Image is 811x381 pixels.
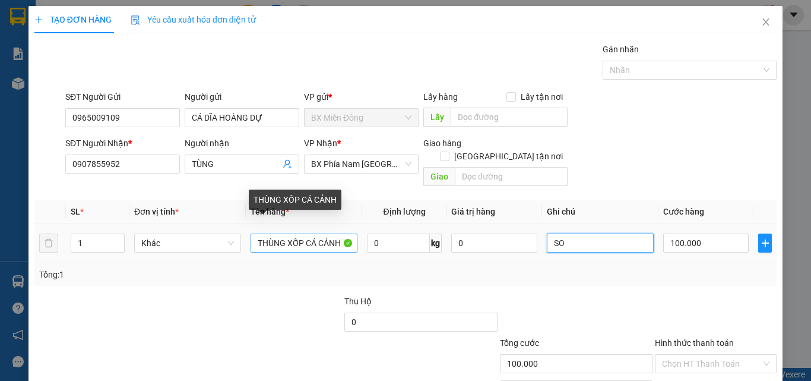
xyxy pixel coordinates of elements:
[131,15,140,25] img: icon
[603,45,639,54] label: Gán nhãn
[451,234,537,253] input: 0
[449,150,568,163] span: [GEOGRAPHIC_DATA] tận nơi
[423,92,458,102] span: Lấy hàng
[542,200,658,223] th: Ghi chú
[430,234,442,253] span: kg
[749,6,783,39] button: Close
[655,338,734,348] label: Hình thức thanh toán
[34,15,112,24] span: TẠO ĐƠN HÀNG
[185,137,299,150] div: Người nhận
[65,90,180,103] div: SĐT Người Gửi
[311,155,411,173] span: BX Phía Nam Nha Trang
[82,51,158,90] li: VP BX Phía Nam [GEOGRAPHIC_DATA]
[39,268,314,281] div: Tổng: 1
[6,51,82,64] li: VP BX Miền Đông
[758,234,772,253] button: plus
[65,137,180,150] div: SĐT Người Nhận
[451,108,568,127] input: Dọc đường
[71,207,80,216] span: SL
[304,138,337,148] span: VP Nhận
[251,234,357,253] input: VD: Bàn, Ghế
[455,167,568,186] input: Dọc đường
[6,6,172,29] li: Cúc Tùng
[451,207,495,216] span: Giá trị hàng
[131,15,256,24] span: Yêu cầu xuất hóa đơn điện tử
[516,90,568,103] span: Lấy tận nơi
[663,207,704,216] span: Cước hàng
[383,207,425,216] span: Định lượng
[547,234,654,253] input: Ghi Chú
[141,234,234,252] span: Khác
[134,207,179,216] span: Đơn vị tính
[423,108,451,127] span: Lấy
[761,17,771,27] span: close
[423,167,455,186] span: Giao
[6,65,62,88] b: 339 Đinh Bộ Lĩnh, P26
[185,90,299,103] div: Người gửi
[311,109,411,127] span: BX Miền Đông
[500,338,539,348] span: Tổng cước
[759,238,771,248] span: plus
[344,297,372,306] span: Thu Hộ
[283,159,292,169] span: user-add
[34,15,43,24] span: plus
[423,138,461,148] span: Giao hàng
[304,90,419,103] div: VP gửi
[249,190,341,210] div: THÙNG XỐP CÁ CẢNH
[6,66,14,74] span: environment
[39,234,58,253] button: delete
